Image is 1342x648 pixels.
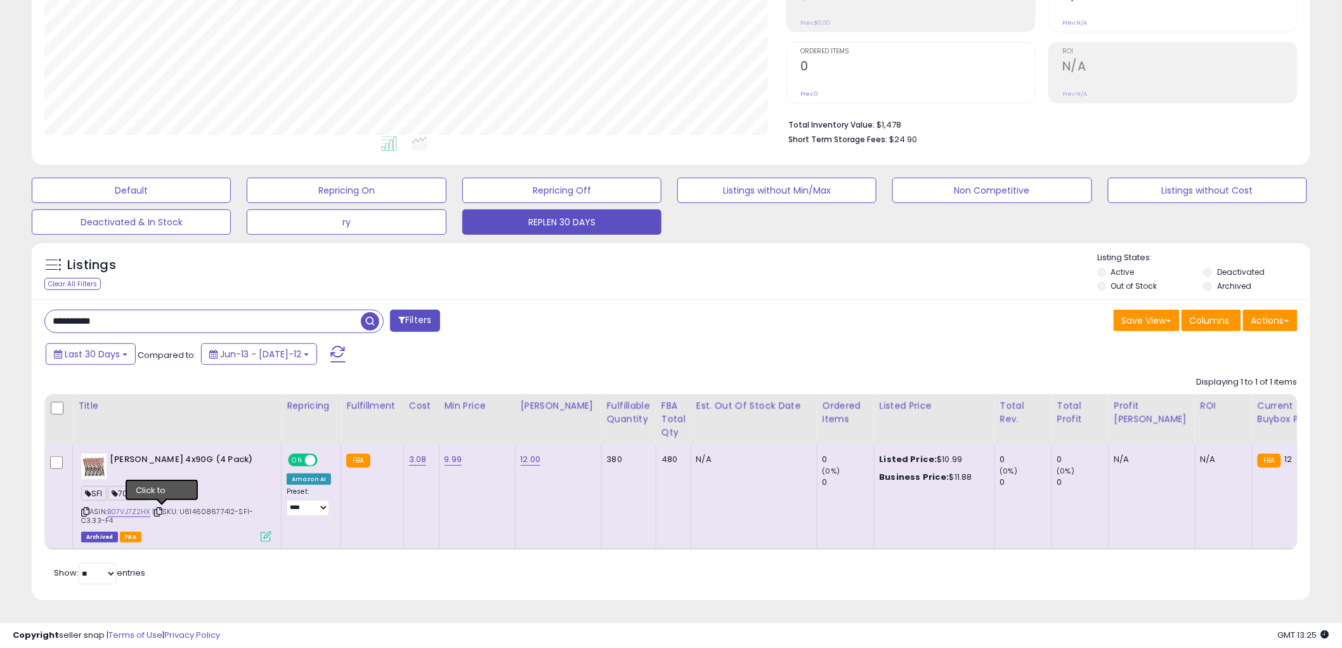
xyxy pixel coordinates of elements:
[1108,178,1307,203] button: Listings without Cost
[13,629,59,641] strong: Copyright
[800,48,1035,55] span: Ordered Items
[1114,454,1185,465] div: N/A
[1098,252,1310,264] p: Listing States:
[1111,281,1157,291] label: Out of Stock
[800,59,1035,76] h2: 0
[889,133,917,145] span: $24.90
[81,454,107,479] img: 61B5w-hvzuL._SL40_.jpg
[13,630,220,642] div: seller snap | |
[316,455,336,466] span: OFF
[44,278,101,290] div: Clear All Filters
[823,454,874,465] div: 0
[1243,310,1298,331] button: Actions
[823,399,869,426] div: Ordered Items
[1111,267,1135,277] label: Active
[287,399,335,413] div: Repricing
[880,471,949,483] b: Business Price:
[54,567,145,579] span: Show: entries
[823,477,874,488] div: 0
[1057,454,1109,465] div: 0
[445,453,462,466] a: 9.99
[1057,477,1109,488] div: 0
[521,399,596,413] div: [PERSON_NAME]
[67,256,116,274] h5: Listings
[1278,629,1329,641] span: 2025-08-12 13:25 GMT
[1000,466,1018,476] small: (0%)
[445,399,510,413] div: Min Price
[1201,454,1242,465] div: N/A
[696,399,812,413] div: Est. Out Of Stock Date
[1197,376,1298,388] div: Displaying 1 to 1 of 1 items
[880,453,937,465] b: Listed Price:
[788,134,887,145] b: Short Term Storage Fees:
[1258,399,1323,426] div: Current Buybox Price
[607,454,646,465] div: 380
[1062,90,1087,98] small: Prev: N/A
[1062,48,1297,55] span: ROI
[120,532,141,543] span: FBA
[1057,399,1104,426] div: Total Profit
[81,506,253,526] span: | SKU: U614608677412-SFI-C3.33-F4
[1182,310,1241,331] button: Columns
[289,455,305,466] span: ON
[32,209,231,235] button: Deactivated & In Stock
[880,454,985,465] div: $10.99
[107,506,150,517] a: B07VJ7Z2HX
[1000,454,1052,465] div: 0
[138,349,196,361] span: Compared to:
[462,209,661,235] button: REPLEN 30 DAYS
[892,178,1091,203] button: Non Competitive
[788,119,875,130] b: Total Inventory Value:
[220,348,301,360] span: Jun-13 - [DATE]-12
[521,453,541,466] a: 12.00
[346,399,398,413] div: Fulfillment
[110,454,264,469] b: [PERSON_NAME] 4x90G (4 Pack)
[1114,399,1190,426] div: Profit [PERSON_NAME]
[696,454,807,465] p: N/A
[880,399,989,413] div: Listed Price
[201,343,317,365] button: Jun-13 - [DATE]-12
[880,472,985,483] div: $11.88
[788,116,1288,131] li: $1,478
[78,399,276,413] div: Title
[1190,314,1230,327] span: Columns
[1000,477,1052,488] div: 0
[1217,267,1265,277] label: Deactivated
[346,454,370,468] small: FBA
[1000,399,1046,426] div: Total Rev.
[81,532,118,543] span: Listings that have been deleted from Seller Central
[800,19,830,27] small: Prev: $0.00
[1062,19,1087,27] small: Prev: N/A
[46,343,136,365] button: Last 30 Days
[409,399,434,413] div: Cost
[462,178,661,203] button: Repricing Off
[247,209,446,235] button: ry
[1284,453,1292,465] span: 12
[287,473,331,485] div: Amazon AI
[1201,399,1247,413] div: ROI
[1057,466,1075,476] small: (0%)
[81,486,107,501] span: SFI
[164,629,220,641] a: Privacy Policy
[287,487,331,516] div: Preset:
[823,466,840,476] small: (0%)
[1217,281,1251,291] label: Archived
[677,178,876,203] button: Listings without Min/Max
[661,454,681,465] div: 480
[81,454,271,541] div: ASIN:
[390,310,440,332] button: Filters
[65,348,120,360] span: Last 30 Days
[247,178,446,203] button: Repricing On
[108,629,162,641] a: Terms of Use
[607,399,651,426] div: Fulfillable Quantity
[661,399,686,439] div: FBA Total Qty
[800,90,818,98] small: Prev: 0
[1258,454,1281,468] small: FBA
[1114,310,1180,331] button: Save View
[1062,59,1297,76] h2: N/A
[409,453,427,466] a: 3.08
[32,178,231,203] button: Default
[108,486,150,501] span: 700100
